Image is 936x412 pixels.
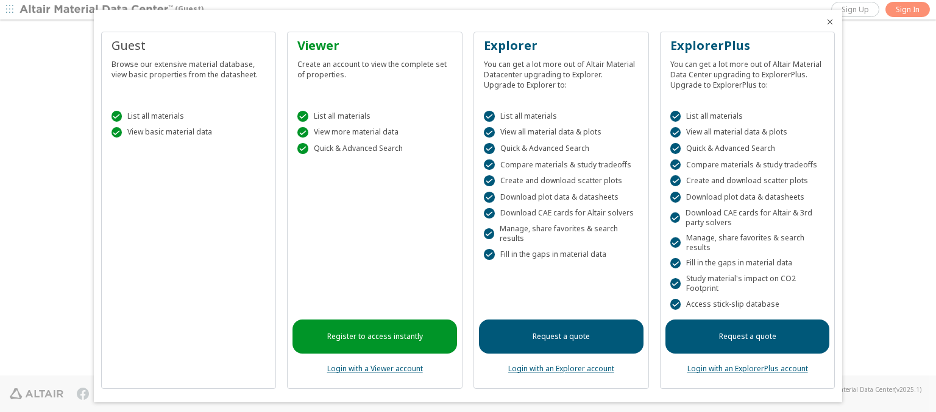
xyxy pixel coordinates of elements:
[670,233,825,253] div: Manage, share favorites & search results
[670,175,825,186] div: Create and download scatter plots
[484,249,495,260] div: 
[670,111,681,122] div: 
[670,111,825,122] div: List all materials
[484,192,639,203] div: Download plot data & datasheets
[670,258,681,269] div: 
[292,319,457,354] a: Register to access instantly
[670,208,825,228] div: Download CAE cards for Altair & 3rd party solvers
[670,192,681,203] div: 
[484,54,639,90] div: You can get a lot more out of Altair Material Datacenter upgrading to Explorer. Upgrade to Explor...
[484,192,495,203] div: 
[508,363,614,374] a: Login with an Explorer account
[670,299,681,310] div: 
[670,274,825,293] div: Study material's impact on CO2 Footprint
[484,159,639,170] div: Compare materials & study tradeoffs
[670,237,681,248] div: 
[825,17,835,27] button: Close
[670,192,825,203] div: Download plot data & datasheets
[670,212,680,223] div: 
[484,37,639,54] div: Explorer
[297,111,452,122] div: List all materials
[670,143,825,154] div: Quick & Advanced Search
[484,159,495,170] div: 
[687,363,808,374] a: Login with an ExplorerPlus account
[484,224,639,243] div: Manage, share favorites & search results
[670,127,825,138] div: View all material data & plots
[484,208,639,219] div: Download CAE cards for Altair solvers
[484,175,495,186] div: 
[665,319,830,354] a: Request a quote
[670,54,825,90] div: You can get a lot more out of Altair Material Data Center upgrading to ExplorerPlus. Upgrade to E...
[670,175,681,186] div: 
[484,127,639,138] div: View all material data & plots
[112,111,122,122] div: 
[112,111,266,122] div: List all materials
[112,54,266,80] div: Browse our extensive material database, view basic properties from the datasheet.
[484,208,495,219] div: 
[670,143,681,154] div: 
[670,127,681,138] div: 
[297,37,452,54] div: Viewer
[297,111,308,122] div: 
[297,127,308,138] div: 
[327,363,423,374] a: Login with a Viewer account
[484,143,639,154] div: Quick & Advanced Search
[670,159,681,170] div: 
[484,175,639,186] div: Create and download scatter plots
[484,111,639,122] div: List all materials
[297,54,452,80] div: Create an account to view the complete set of properties.
[112,127,122,138] div: 
[297,127,452,138] div: View more material data
[670,37,825,54] div: ExplorerPlus
[112,37,266,54] div: Guest
[484,249,639,260] div: Fill in the gaps in material data
[670,299,825,310] div: Access stick-slip database
[670,258,825,269] div: Fill in the gaps in material data
[484,111,495,122] div: 
[112,127,266,138] div: View basic material data
[484,127,495,138] div: 
[484,143,495,154] div: 
[670,278,681,289] div: 
[484,228,494,239] div: 
[297,143,452,154] div: Quick & Advanced Search
[479,319,643,354] a: Request a quote
[670,159,825,170] div: Compare materials & study tradeoffs
[297,143,308,154] div: 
